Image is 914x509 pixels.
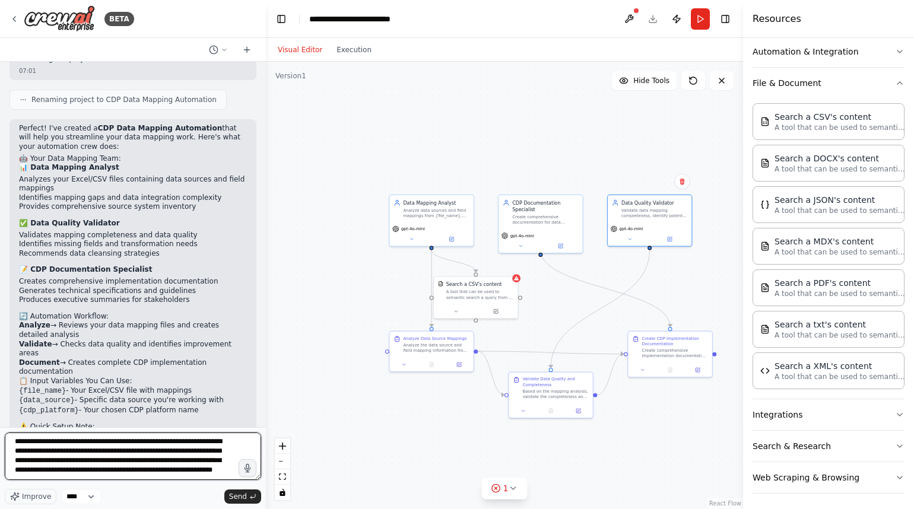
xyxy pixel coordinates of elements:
img: JSONSearchTool [760,200,770,209]
a: React Flow attribution [709,500,741,507]
li: Identifies missing fields and transformation needs [19,240,247,249]
li: → Creates complete CDP implementation documentation [19,358,247,377]
button: fit view [275,469,290,485]
p: A tool that can be used to semantic search a query from a JSON's content. [775,206,905,215]
img: PDFSearchTool [760,283,770,292]
div: Create CDP Implementation Documentation [642,336,707,346]
div: Analyze Data Source MappingsAnalyze the data source and field mapping information from {file_name... [389,331,474,372]
strong: CDP Data Mapping Automation [98,124,223,132]
span: Improve [22,492,51,501]
button: Click to speak your automation idea [239,459,256,477]
div: CSVSearchToolSearch a CSV's contentA tool that can be used to semantic search a query from a CSV'... [433,276,519,319]
strong: 📊 Data Mapping Analyst [19,163,119,171]
g: Edge from a457a425-6fd4-40fe-a1bd-9f3d91c8c185 to b25533a1-5187-4834-aad0-22addeb67589 [597,351,623,398]
span: Hide Tools [633,76,669,85]
span: Renaming project to CDP Data Mapping Automation [31,95,217,104]
code: {file_name} [19,387,66,395]
p: Perfect! I've created a that will help you streamline your data mapping work. Here's what your au... [19,124,247,152]
img: Logo [24,5,95,32]
button: Hide left sidebar [273,11,290,27]
li: → Checks data quality and identifies improvement areas [19,340,247,358]
div: A tool that can be used to semantic search a query from a CSV's content. [446,290,514,300]
div: Based on the mapping analysis, validate the completeness and quality of the field mappings for {d... [522,389,588,399]
li: Recommends data cleansing strategies [19,249,247,259]
div: Analyze data sources and field mappings from {file_name}, identifying data quality issues, mappin... [403,208,469,218]
div: Version 1 [275,71,306,81]
code: {data_source} [19,396,75,405]
button: Open in side panel [567,407,590,415]
button: Delete node [674,174,690,189]
div: Search a CSV's content [446,281,502,288]
div: Data Mapping AnalystAnalyze data sources and field mappings from {file_name}, identifying data qu... [389,195,474,247]
g: Edge from aa878957-c487-4662-aaf4-8d854e6644b4 to 9205cc72-248a-4b52-94f8-ea8d6f38da5b [428,250,479,272]
img: TXTSearchTool [760,325,770,334]
div: Create comprehensive implementation documentation for the {cdp_platform} CDP deployment based on ... [642,348,707,358]
div: Analyze Data Source Mappings [403,336,466,341]
li: Creates comprehensive implementation documentation [19,277,247,287]
button: Open in side panel [650,235,689,243]
button: Open in side panel [432,235,471,243]
h2: ⚠️ Quick Setup Note: [19,422,247,432]
div: Search a JSON's content [775,194,905,206]
img: CSVSearchTool [438,281,443,287]
strong: ✅ Data Quality Validator [19,219,120,227]
div: 07:01 [19,66,247,75]
nav: breadcrumb [309,13,429,25]
button: Open in side panel [477,307,515,316]
div: Analyze the data source and field mapping information from {file_name}. Extract and examine all s... [403,342,469,353]
button: Hide Tools [612,71,677,90]
li: - Specific data source you're working with [19,396,247,406]
button: Execution [329,43,379,57]
li: Analyzes your Excel/CSV files containing data sources and field mappings [19,175,247,193]
li: Validates mapping completeness and data quality [19,231,247,240]
span: gpt-4o-mini [510,233,534,238]
div: Create comprehensive documentation for data mapping specifications, including source system profi... [512,214,578,225]
button: No output available [537,407,566,415]
span: gpt-4o-mini [401,226,425,231]
g: Edge from 0d1ff72e-4bb7-4113-b08f-42164b9dab8f to a457a425-6fd4-40fe-a1bd-9f3d91c8c185 [547,250,653,368]
div: Search a DOCX's content [775,152,905,164]
li: Produces executive summaries for stakeholders [19,295,247,305]
div: Search a PDF's content [775,277,905,289]
span: Send [229,492,247,501]
p: A tool that can be used to semantic search a query from a CSV's content. [775,123,905,132]
button: Hide right sidebar [717,11,734,27]
img: MDXSearchTool [760,241,770,251]
div: React Flow controls [275,438,290,500]
div: Search a MDX's content [775,236,905,247]
li: - Your chosen CDP platform name [19,406,247,416]
button: Switch to previous chat [204,43,233,57]
button: No output available [656,366,685,374]
li: Generates technical specifications and guidelines [19,287,247,296]
img: XMLSearchTool [760,366,770,376]
div: BETA [104,12,134,26]
button: Visual Editor [271,43,329,57]
span: gpt-4o-mini [620,226,643,231]
button: Improve [5,489,56,504]
button: Automation & Integration [753,36,905,67]
div: Validate data mapping completeness, identify potential data quality issues, and recommend data cl... [621,208,687,218]
p: A tool that can be used to semantic search a query from a DOCX's content. [775,164,905,174]
button: Open in side panel [448,361,471,369]
code: {cdp_platform} [19,406,79,415]
g: Edge from 88e3f0eb-176a-4d9a-9ac4-5ce774a18258 to b25533a1-5187-4834-aad0-22addeb67589 [478,348,623,357]
div: Search a CSV's content [775,111,905,123]
g: Edge from aa878957-c487-4662-aaf4-8d854e6644b4 to 88e3f0eb-176a-4d9a-9ac4-5ce774a18258 [428,250,434,327]
div: Validate Data Quality and CompletenessBased on the mapping analysis, validate the completeness an... [508,372,594,419]
p: A tool that can be used to semantic search a query from a txt's content. [775,330,905,340]
div: Create CDP Implementation DocumentationCreate comprehensive implementation documentation for the ... [627,331,713,378]
button: Search & Research [753,431,905,462]
strong: Document [19,358,60,367]
button: toggle interactivity [275,485,290,500]
g: Edge from b815d43d-2b70-48f9-af6a-0c38b3c4908d to b25533a1-5187-4834-aad0-22addeb67589 [537,250,674,327]
strong: Analyze [19,321,50,329]
div: File & Document [753,98,905,399]
button: 1 [482,478,528,500]
g: Edge from 88e3f0eb-176a-4d9a-9ac4-5ce774a18258 to a457a425-6fd4-40fe-a1bd-9f3d91c8c185 [478,348,504,398]
button: Open in side panel [541,242,580,250]
li: - Your Excel/CSV file with mappings [19,386,247,396]
li: Identifies mapping gaps and data integration complexity [19,193,247,203]
span: 1 [503,482,509,494]
button: zoom in [275,438,290,454]
img: CSVSearchTool [760,117,770,126]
